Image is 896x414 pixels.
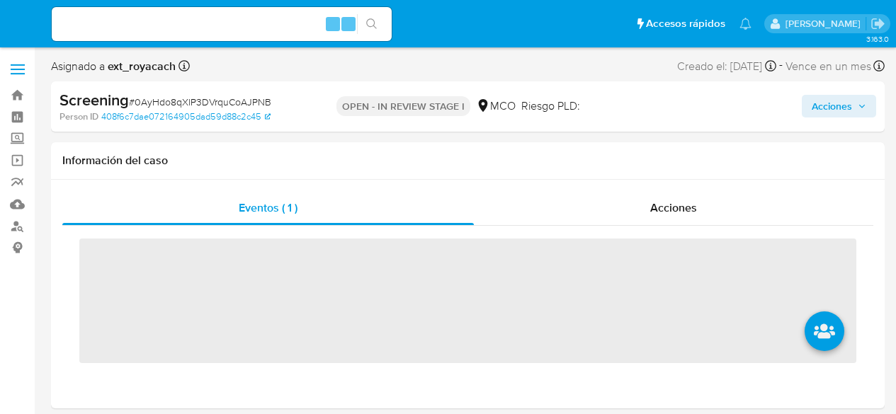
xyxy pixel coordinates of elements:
[812,95,852,117] span: Acciones
[650,200,697,216] span: Acciones
[105,58,176,74] b: ext_royacach
[786,17,866,30] p: ext_royacach@mercadolibre.com
[62,154,873,168] h1: Información del caso
[779,57,783,76] span: -
[51,59,176,74] span: Asignado a
[52,15,392,33] input: Buscar usuario o caso...
[101,110,271,123] a: 408f6c7dae072164905dad59d88c2c45
[59,110,98,123] b: Person ID
[129,95,271,109] span: # 0AyHdo8qXlP3DVrquCoAJPNB
[239,200,297,216] span: Eventos ( 1 )
[786,59,871,74] span: Vence en un mes
[739,18,752,30] a: Notificaciones
[346,17,351,30] span: s
[802,95,876,117] button: Acciones
[59,88,129,111] b: Screening
[871,16,885,31] a: Salir
[646,16,725,31] span: Accesos rápidos
[357,14,386,34] button: search-icon
[79,238,856,363] span: ‌
[327,17,339,30] span: Alt
[677,57,776,76] div: Creado el: [DATE]
[580,98,600,114] span: MID
[336,96,470,116] p: OPEN - IN REVIEW STAGE I
[476,98,516,114] div: MCO
[521,98,600,114] span: Riesgo PLD:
